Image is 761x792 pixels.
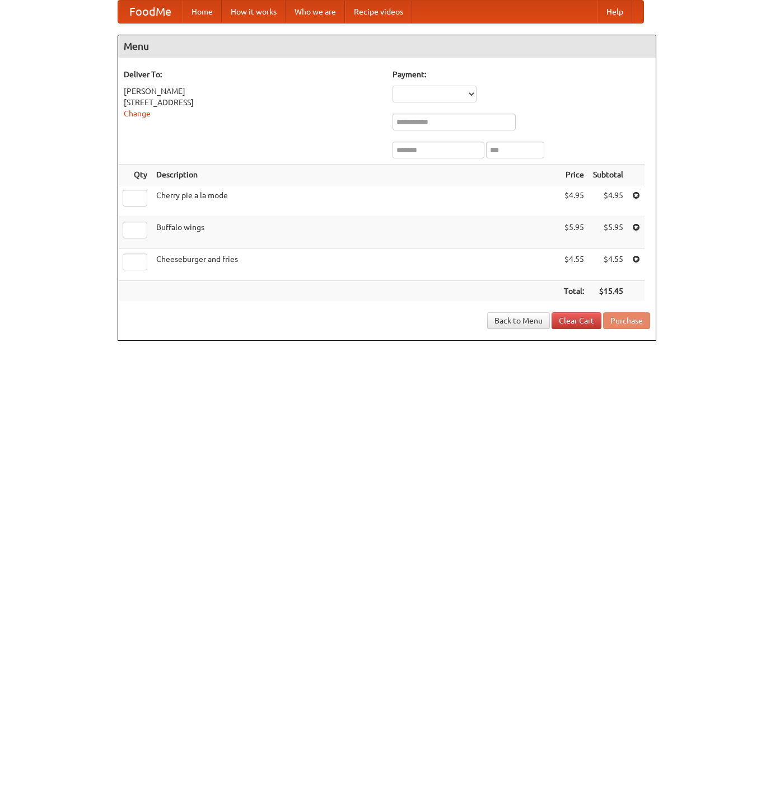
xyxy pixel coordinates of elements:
button: Purchase [603,312,650,329]
td: $4.95 [559,185,589,217]
td: $4.95 [589,185,628,217]
a: Home [183,1,222,23]
h5: Payment: [393,69,650,80]
th: $15.45 [589,281,628,302]
a: Recipe videos [345,1,412,23]
a: Who we are [286,1,345,23]
th: Price [559,165,589,185]
a: FoodMe [118,1,183,23]
a: How it works [222,1,286,23]
th: Subtotal [589,165,628,185]
a: Back to Menu [487,312,550,329]
div: [PERSON_NAME] [124,86,381,97]
th: Qty [118,165,152,185]
div: [STREET_ADDRESS] [124,97,381,108]
td: Cherry pie a la mode [152,185,559,217]
td: $4.55 [559,249,589,281]
td: $5.95 [589,217,628,249]
td: $4.55 [589,249,628,281]
h4: Menu [118,35,656,58]
th: Total: [559,281,589,302]
td: Cheeseburger and fries [152,249,559,281]
td: Buffalo wings [152,217,559,249]
a: Clear Cart [552,312,601,329]
td: $5.95 [559,217,589,249]
th: Description [152,165,559,185]
a: Help [597,1,632,23]
h5: Deliver To: [124,69,381,80]
a: Change [124,109,151,118]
